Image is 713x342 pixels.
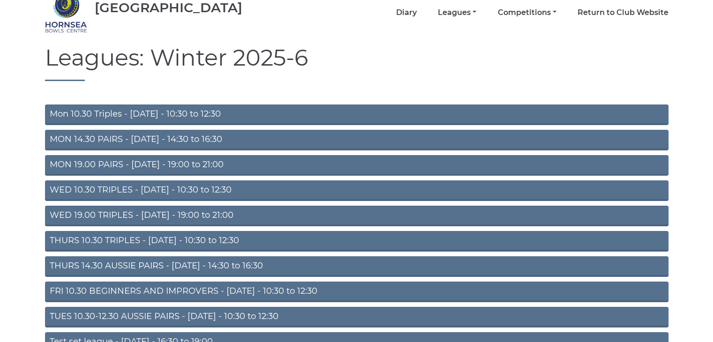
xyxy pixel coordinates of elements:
[497,7,556,18] a: Competitions
[45,231,668,252] a: THURS 10.30 TRIPLES - [DATE] - 10:30 to 12:30
[45,104,668,125] a: Mon 10.30 Triples - [DATE] - 10:30 to 12:30
[45,307,668,327] a: TUES 10.30-12.30 AUSSIE PAIRS - [DATE] - 10:30 to 12:30
[45,155,668,176] a: MON 19.00 PAIRS - [DATE] - 19:00 to 21:00
[45,256,668,277] a: THURS 14.30 AUSSIE PAIRS - [DATE] - 14:30 to 16:30
[95,0,242,15] div: [GEOGRAPHIC_DATA]
[45,206,668,226] a: WED 19.00 TRIPLES - [DATE] - 19:00 to 21:00
[45,282,668,302] a: FRI 10.30 BEGINNERS AND IMPROVERS - [DATE] - 10:30 to 12:30
[578,7,668,18] a: Return to Club Website
[45,130,668,150] a: MON 14.30 PAIRS - [DATE] - 14:30 to 16:30
[438,7,476,18] a: Leagues
[45,45,668,81] h1: Leagues: Winter 2025-6
[45,180,668,201] a: WED 10.30 TRIPLES - [DATE] - 10:30 to 12:30
[396,7,417,18] a: Diary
